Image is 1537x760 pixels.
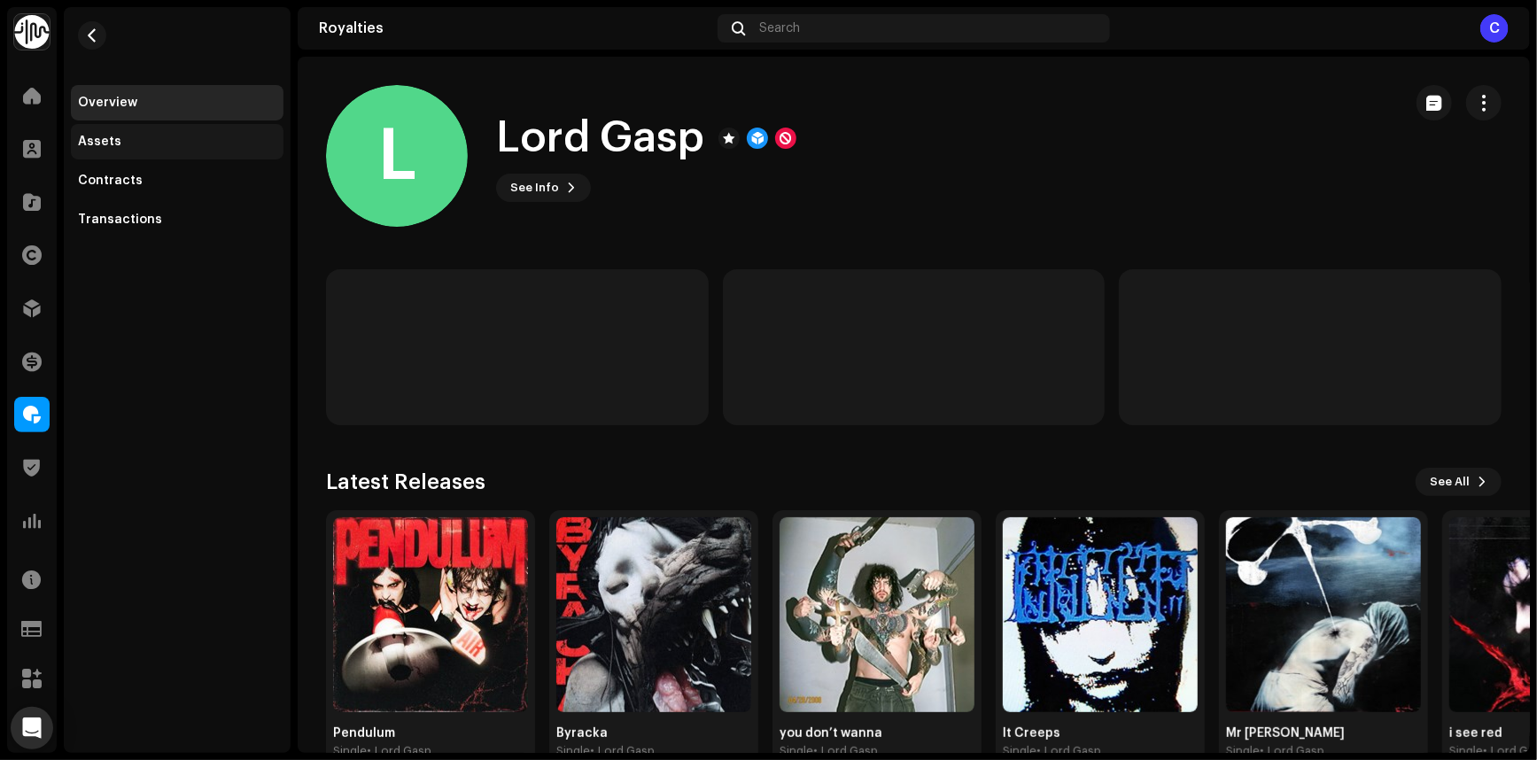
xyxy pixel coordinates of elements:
[14,14,50,50] img: 0f74c21f-6d1c-4dbc-9196-dbddad53419e
[780,744,813,758] div: Single
[319,21,710,35] div: Royalties
[759,21,800,35] span: Search
[71,85,283,120] re-m-nav-item: Overview
[510,170,559,206] span: See Info
[1036,744,1101,758] div: • Lord Gasp
[496,110,704,167] h1: Lord Gasp
[71,124,283,159] re-m-nav-item: Assets
[1003,744,1036,758] div: Single
[78,96,137,110] div: Overview
[11,707,53,749] div: Open Intercom Messenger
[556,726,751,741] div: Byracka
[367,744,431,758] div: • Lord Gasp
[333,517,528,712] img: fec27ea1-fc53-4347-af8d-d4fa0e52129e
[780,726,974,741] div: you don’t wanna
[1003,517,1198,712] img: 9b98bcec-e128-44fe-9b6d-bfaf87ad6dcd
[780,517,974,712] img: 8dd3247a-8c8c-4c1c-a04b-7e46d1170f25
[78,174,143,188] div: Contracts
[1416,468,1502,496] button: See All
[1226,726,1421,741] div: Mr [PERSON_NAME]
[813,744,878,758] div: • Lord Gasp
[71,202,283,237] re-m-nav-item: Transactions
[1226,744,1260,758] div: Single
[496,174,591,202] button: See Info
[556,744,590,758] div: Single
[590,744,655,758] div: • Lord Gasp
[1430,464,1470,500] span: See All
[1480,14,1509,43] div: C
[333,726,528,741] div: Pendulum
[1003,726,1198,741] div: It Creeps
[78,135,121,149] div: Assets
[326,468,485,496] h3: Latest Releases
[326,85,468,227] div: L
[556,517,751,712] img: 17400eca-f464-4356-8eea-e03dab2773af
[78,213,162,227] div: Transactions
[71,163,283,198] re-m-nav-item: Contracts
[333,744,367,758] div: Single
[1449,744,1483,758] div: Single
[1226,517,1421,712] img: 927d52ae-e6ed-49e0-913a-9f40afafbde9
[1260,744,1324,758] div: • Lord Gasp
